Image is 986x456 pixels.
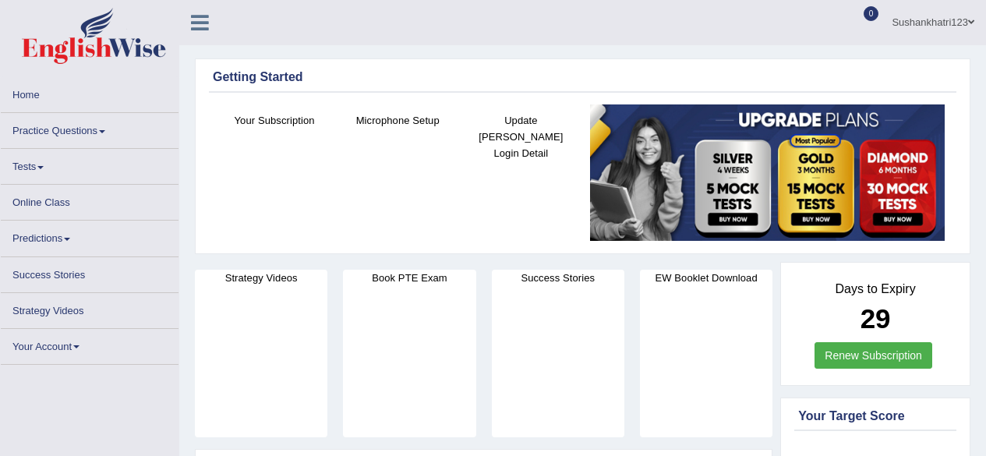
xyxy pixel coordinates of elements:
a: Practice Questions [1,113,178,143]
a: Success Stories [1,257,178,288]
h4: Book PTE Exam [343,270,475,286]
a: Tests [1,149,178,179]
a: Home [1,77,178,108]
a: Predictions [1,221,178,251]
a: Your Account [1,329,178,359]
h4: Update [PERSON_NAME] Login Detail [467,112,574,161]
h4: Your Subscription [221,112,328,129]
h4: Days to Expiry [798,282,952,296]
h4: Success Stories [492,270,624,286]
h4: EW Booklet Download [640,270,772,286]
div: Getting Started [213,68,952,87]
h4: Strategy Videos [195,270,327,286]
img: small5.jpg [590,104,945,242]
a: Renew Subscription [815,342,932,369]
a: Strategy Videos [1,293,178,323]
a: Online Class [1,185,178,215]
b: 29 [861,303,891,334]
span: 0 [864,6,879,21]
h4: Microphone Setup [344,112,451,129]
div: Your Target Score [798,407,952,426]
